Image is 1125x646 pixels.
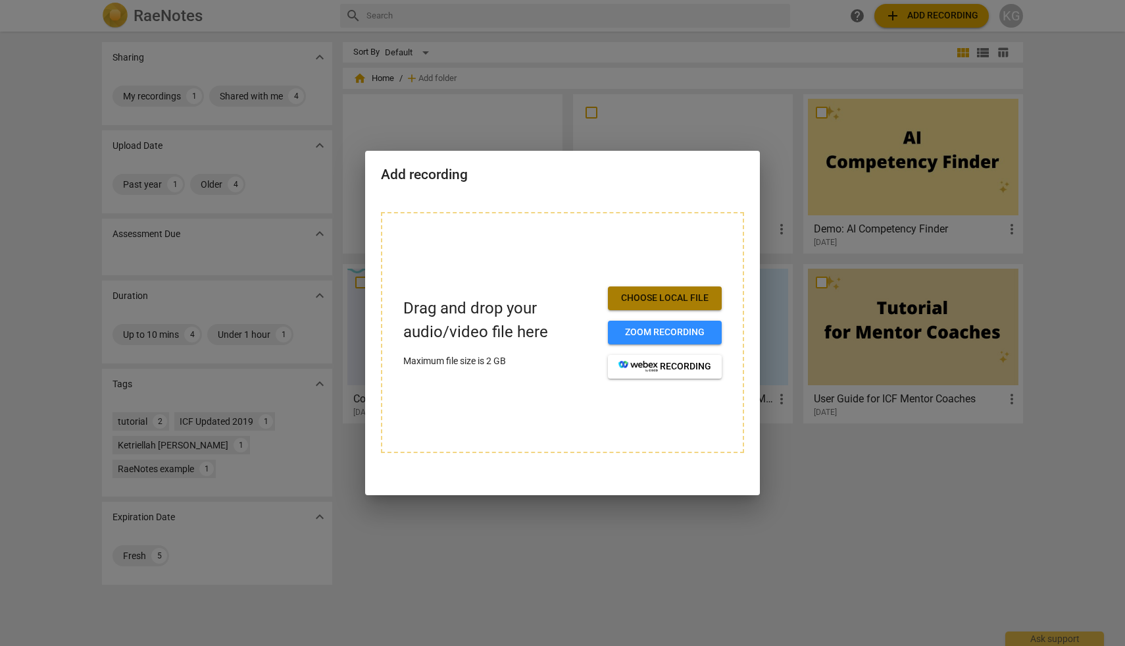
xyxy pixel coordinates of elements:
button: Zoom recording [608,321,722,344]
span: Choose local file [618,292,711,305]
h2: Add recording [381,167,744,183]
button: recording [608,355,722,379]
p: Drag and drop your audio/video file here [403,297,597,343]
span: Zoom recording [618,326,711,339]
span: recording [618,360,711,373]
p: Maximum file size is 2 GB [403,354,597,368]
button: Choose local file [608,286,722,310]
